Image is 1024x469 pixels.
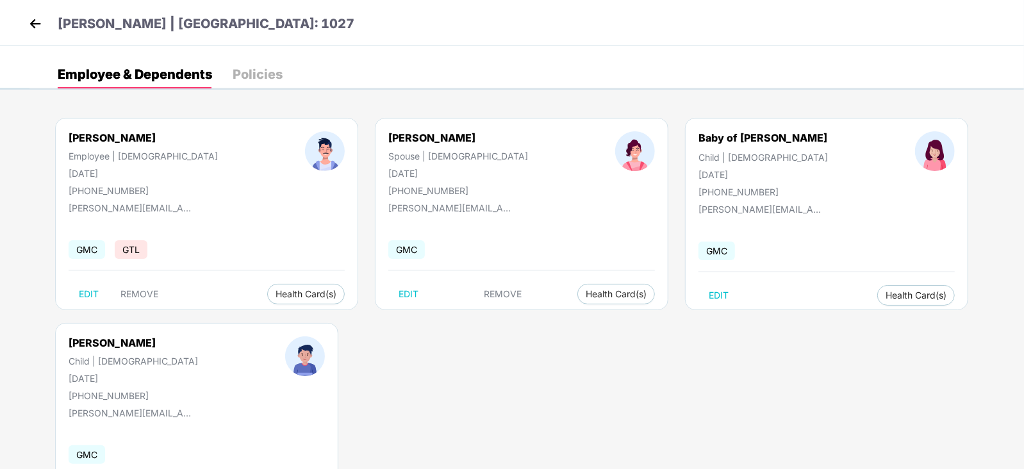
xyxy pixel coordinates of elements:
button: EDIT [388,284,429,304]
div: Child | [DEMOGRAPHIC_DATA] [69,356,198,366]
div: Employee | [DEMOGRAPHIC_DATA] [69,151,218,161]
span: EDIT [79,289,99,299]
button: Health Card(s) [577,284,655,304]
div: [PERSON_NAME][EMAIL_ADDRESS][DOMAIN_NAME] [388,202,516,213]
span: GMC [698,242,735,260]
span: REMOVE [120,289,158,299]
div: [PERSON_NAME][EMAIL_ADDRESS][DOMAIN_NAME] [69,407,197,418]
span: GTL [115,240,147,259]
div: Employee & Dependents [58,68,212,81]
span: Health Card(s) [276,291,336,297]
img: back [26,14,45,33]
img: profileImage [285,336,325,376]
span: EDIT [709,290,729,300]
img: profileImage [305,131,345,171]
div: [DATE] [698,169,828,180]
div: Baby of [PERSON_NAME] [698,131,827,144]
button: Health Card(s) [267,284,345,304]
img: profileImage [915,131,955,171]
span: Health Card(s) [886,292,946,299]
div: [PHONE_NUMBER] [69,185,218,196]
span: Health Card(s) [586,291,647,297]
div: [PERSON_NAME][EMAIL_ADDRESS][DOMAIN_NAME] [698,204,827,215]
div: [PHONE_NUMBER] [388,185,528,196]
p: [PERSON_NAME] | [GEOGRAPHIC_DATA]: 1027 [58,14,354,34]
div: Child | [DEMOGRAPHIC_DATA] [698,152,828,163]
button: REMOVE [110,284,169,304]
span: GMC [69,240,105,259]
div: [PERSON_NAME][EMAIL_ADDRESS][DOMAIN_NAME] [69,202,197,213]
span: EDIT [399,289,418,299]
button: EDIT [69,284,109,304]
button: Health Card(s) [877,285,955,306]
span: REMOVE [484,289,522,299]
div: [DATE] [388,168,528,179]
div: [PERSON_NAME] [388,131,528,144]
div: Spouse | [DEMOGRAPHIC_DATA] [388,151,528,161]
button: REMOVE [474,284,533,304]
img: profileImage [615,131,655,171]
div: Policies [233,68,283,81]
span: GMC [69,445,105,464]
div: [DATE] [69,373,198,384]
div: [DATE] [69,168,218,179]
div: [PHONE_NUMBER] [69,390,198,401]
button: EDIT [698,285,739,306]
div: [PHONE_NUMBER] [698,186,828,197]
div: [PERSON_NAME] [69,131,218,144]
div: [PERSON_NAME] [69,336,198,349]
span: GMC [388,240,425,259]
